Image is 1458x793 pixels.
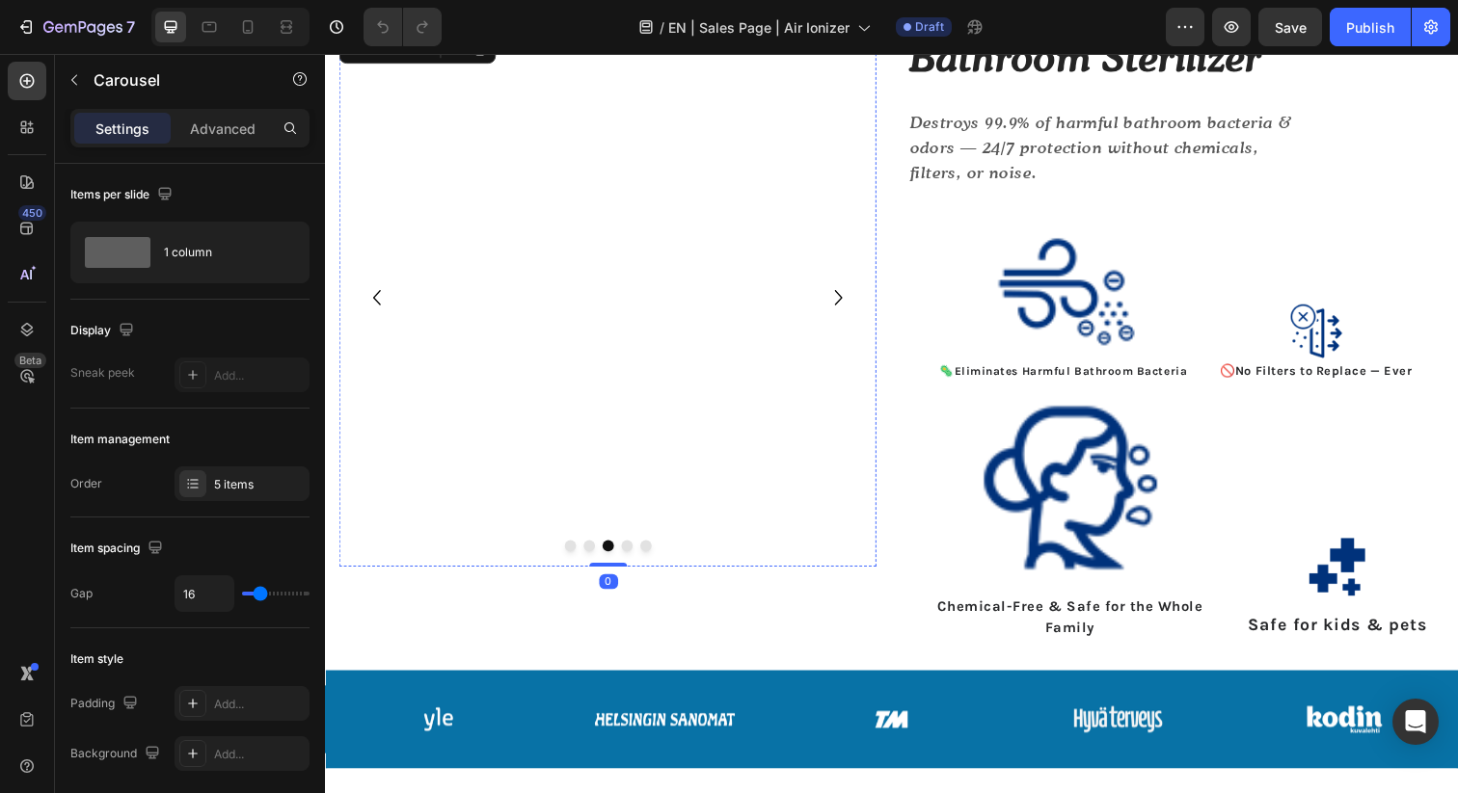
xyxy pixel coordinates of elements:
[70,536,167,562] div: Item spacing
[214,476,305,493] div: 5 items
[70,650,123,668] div: Item style
[983,254,1040,312] img: gempages_583693203627049703-938f83fb-b118-42cf-9320-cfb8dd95a6cc.webp
[303,496,314,508] button: Dot
[915,18,944,36] span: Draft
[70,431,170,448] div: Item management
[1005,494,1063,554] img: gempages_583693203627049703-5e7bc846-a2f4-4431-be80-0239ecebfb83.webp
[175,576,233,611] input: Auto
[929,316,1109,330] strong: No Filters to Replace — Ever
[264,496,276,508] button: Dot
[942,570,1125,596] p: Safe for kids & pets
[913,314,1110,333] p: 🚫
[70,318,138,344] div: Display
[322,496,334,508] button: Dot
[70,741,164,767] div: Background
[660,17,664,38] span: /
[70,364,135,382] div: Sneak peek
[70,182,176,208] div: Items per slide
[1346,17,1394,38] div: Publish
[597,56,998,135] p: Destroys 99.9% of harmful bathroom bacteria & odors — 24/7 protection without chemicals, filters,...
[126,15,135,39] p: 7
[509,233,540,264] button: Carousel Next Arrow
[231,645,463,713] img: gempages_583693203627049703-58abc687-c5cd-4778-b5ba-b4fa7f16c828.png
[214,746,305,763] div: Add...
[1258,8,1322,46] button: Save
[214,696,305,713] div: Add...
[70,585,93,602] div: Gap
[70,691,142,717] div: Padding
[463,645,694,713] img: gempages_583693203627049703-a243510f-eb04-40c2-a616-83f4d5c38e52.png
[14,353,46,368] div: Beta
[190,119,256,139] p: Advanced
[325,54,1458,793] iframe: Design area
[245,496,256,508] button: Dot
[283,496,295,508] button: Dot
[8,8,144,46] button: 7
[1330,8,1411,46] button: Publish
[70,475,102,492] div: Order
[677,160,831,314] img: gempages_583693203627049703-fb3db7d6-204e-45a4-9ac0-e8b8264ab909.webp
[18,205,46,221] div: 450
[668,17,850,38] span: EN | Sales Page | Air Ionizer
[94,68,257,92] p: Carousel
[1392,699,1439,745] div: Open Intercom Messenger
[926,645,1157,713] img: gempages_583693203627049703-55c5e0b0-1ff1-4972-b049-4d11b9362f53.png
[694,645,926,713] img: gempages_583693203627049703-1bb9ba5f-ac74-428f-86be-17e05a83f70c.png
[670,350,851,536] img: gempages_583693203627049703-f1b3a51a-8a5a-4e9c-b594-be9e509314ce.webp
[611,553,909,596] p: Chemical-Free & Safe for the Whole Family
[642,317,880,330] strong: Eliminates Harmful Bathroom Bacteria
[1275,19,1307,36] span: Save
[164,230,282,275] div: 1 column
[364,8,442,46] div: Undo/Redo
[95,119,149,139] p: Settings
[280,531,299,546] div: 0
[627,315,880,332] p: 🦠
